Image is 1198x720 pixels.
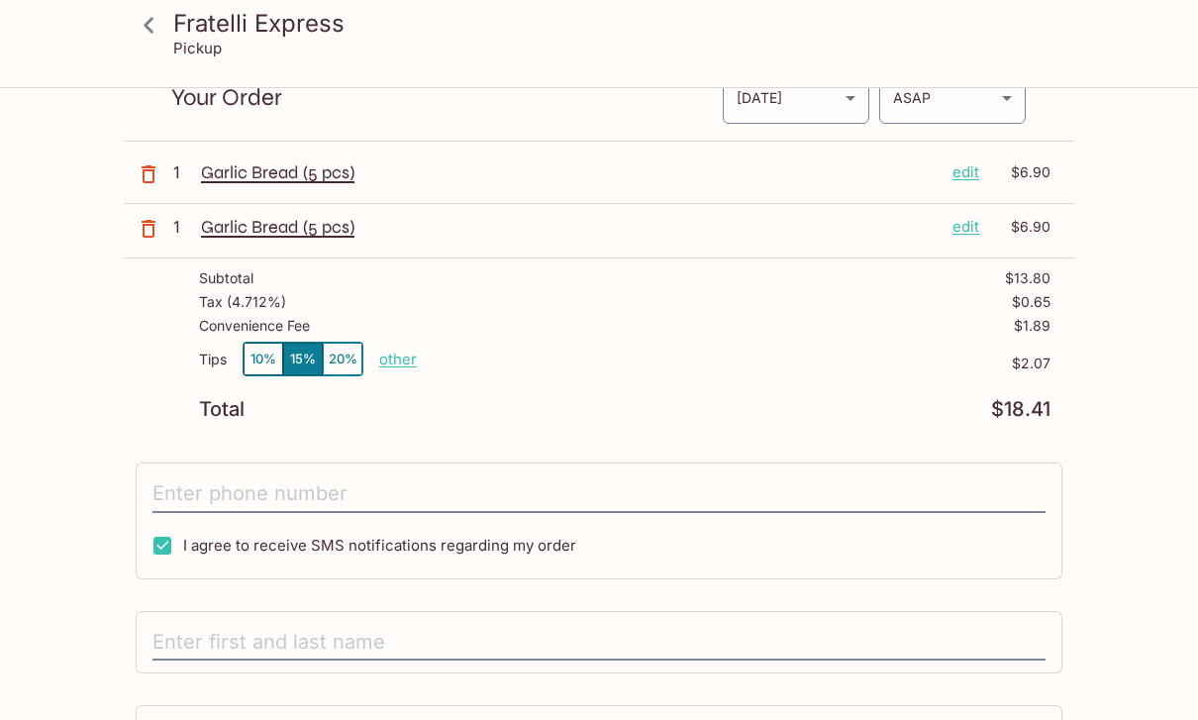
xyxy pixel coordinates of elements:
[952,161,979,183] p: edit
[201,216,937,238] p: Garlic Bread (5 pcs)
[173,216,193,238] p: 1
[199,352,227,367] p: Tips
[991,161,1050,183] p: $6.90
[201,161,937,183] p: Garlic Bread (5 pcs)
[379,350,417,368] button: other
[991,216,1050,238] p: $6.90
[244,343,283,375] button: 10%
[283,343,323,375] button: 15%
[323,343,362,375] button: 20%
[183,536,576,555] span: I agree to receive SMS notifications regarding my order
[723,71,869,124] div: [DATE]
[199,294,286,310] p: Tax ( 4.712% )
[199,318,310,334] p: Convenience Fee
[173,8,1058,39] h3: Fratelli Express
[417,356,1050,371] p: $2.07
[171,88,722,107] p: Your Order
[173,39,222,57] p: Pickup
[152,624,1046,662] input: Enter first and last name
[952,216,979,238] p: edit
[152,475,1046,513] input: Enter phone number
[199,400,245,419] p: Total
[991,400,1050,419] p: $18.41
[1005,270,1050,286] p: $13.80
[1012,294,1050,310] p: $0.65
[199,270,253,286] p: Subtotal
[173,161,193,183] p: 1
[1014,318,1050,334] p: $1.89
[879,71,1026,124] div: ASAP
